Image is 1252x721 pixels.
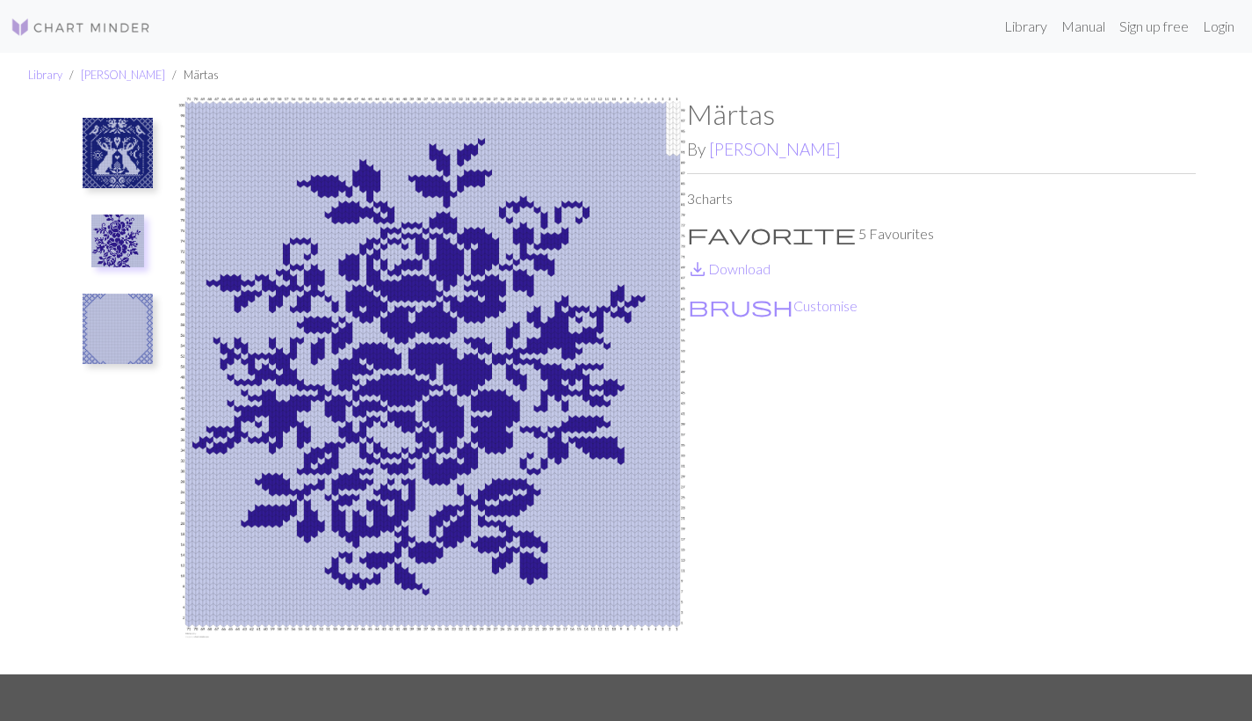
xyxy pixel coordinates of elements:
span: brush [688,294,793,318]
a: [PERSON_NAME] [81,68,165,82]
i: Download [687,259,708,280]
a: Sign up free [1112,9,1196,44]
img: Märtas 2 [178,98,687,674]
img: Logo [11,17,151,38]
button: CustomiseCustomise [687,295,858,317]
a: [PERSON_NAME] [709,139,841,159]
p: 5 Favourites [687,223,1196,244]
a: Login [1196,9,1241,44]
span: favorite [687,222,856,246]
img: Märtas bakstycke [83,294,153,364]
a: DownloadDownload [687,260,771,277]
a: Library [28,68,62,82]
img: Märtas 2 [91,215,144,267]
a: Manual [1054,9,1112,44]
p: 3 charts [687,188,1196,209]
img: Märtas [83,118,153,188]
h1: Märtas [687,98,1196,131]
li: Märtas [165,67,219,84]
h2: By [687,139,1196,159]
span: save_alt [687,257,708,281]
a: Library [997,9,1054,44]
i: Favourite [687,223,856,244]
i: Customise [688,295,793,317]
